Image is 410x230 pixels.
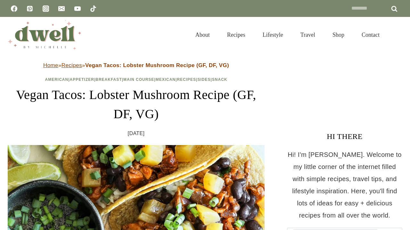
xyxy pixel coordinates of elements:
[45,77,69,82] a: American
[187,24,388,46] nav: Primary Navigation
[70,77,94,82] a: Appetizer
[128,129,145,138] time: [DATE]
[212,77,227,82] a: Snack
[8,20,81,50] img: DWELL by michelle
[43,62,58,68] a: Home
[95,77,122,82] a: Breakfast
[391,29,402,40] button: View Search Form
[61,62,82,68] a: Recipes
[197,77,210,82] a: Sides
[71,2,84,15] a: YouTube
[292,24,324,46] a: Travel
[324,24,353,46] a: Shop
[8,2,20,15] a: Facebook
[218,24,254,46] a: Recipes
[85,62,229,68] strong: Vegan Tacos: Lobster Mushroom Recipe (GF, DF, VG)
[187,24,218,46] a: About
[55,2,68,15] a: Email
[177,77,196,82] a: Recipes
[123,77,154,82] a: Main Course
[39,2,52,15] a: Instagram
[8,85,265,124] h1: Vegan Tacos: Lobster Mushroom Recipe (GF, DF, VG)
[45,77,227,82] span: | | | | | | |
[287,149,402,221] p: Hi! I'm [PERSON_NAME]. Welcome to my little corner of the internet filled with simple recipes, tr...
[156,77,176,82] a: Mexican
[23,2,36,15] a: Pinterest
[43,62,229,68] span: » »
[353,24,388,46] a: Contact
[87,2,100,15] a: TikTok
[287,131,402,142] h3: HI THERE
[254,24,292,46] a: Lifestyle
